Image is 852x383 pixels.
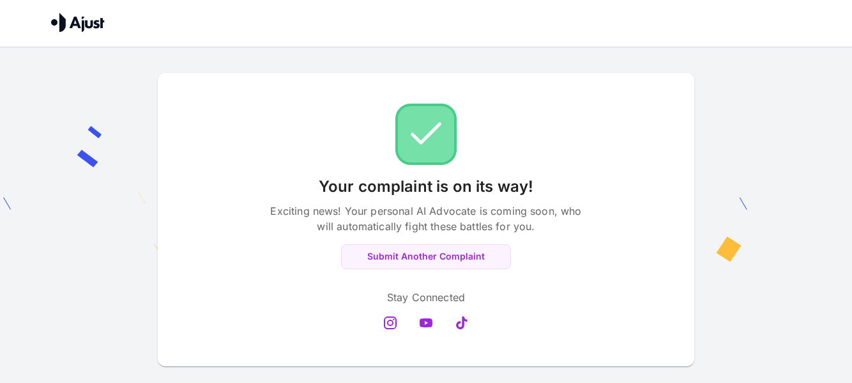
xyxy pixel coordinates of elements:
p: Stay Connected [387,290,465,305]
p: Your complaint is on its way! [319,175,533,198]
img: Check! [395,104,457,165]
img: Ajust [51,13,105,32]
button: Submit Another Complaint [341,244,511,269]
p: Exciting news! Your personal AI Advocate is coming soon, who will automatically fight these battl... [266,203,586,234]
